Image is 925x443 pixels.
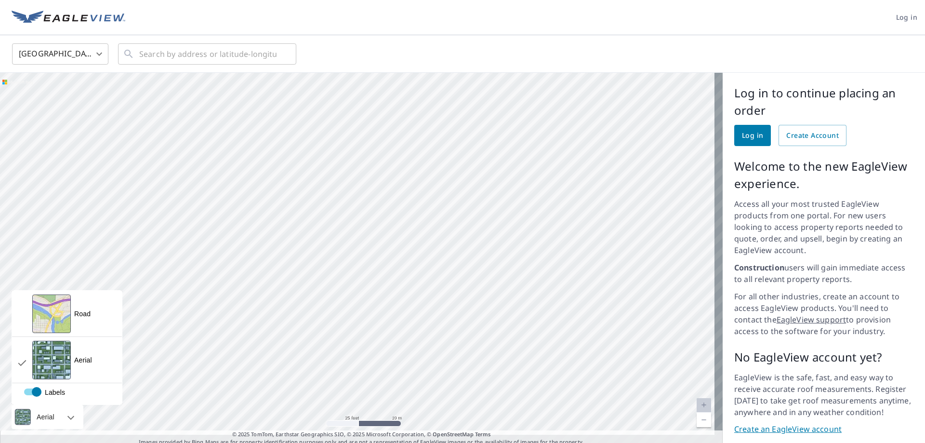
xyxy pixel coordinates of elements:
[734,372,913,418] p: EagleView is the safe, fast, and easy way to receive accurate roof measurements. Register [DATE] ...
[734,198,913,256] p: Access all your most trusted EagleView products from one portal. For new users looking to access ...
[734,349,913,366] p: No EagleView account yet?
[139,40,277,67] input: Search by address or latitude-longitude
[74,355,92,365] div: Aerial
[734,262,784,273] strong: Construction
[12,290,122,405] div: View aerial and more...
[12,388,141,397] label: Labels
[777,314,846,325] a: EagleView support
[734,84,913,119] p: Log in to continue placing an order
[734,125,771,146] a: Log in
[734,158,913,192] p: Welcome to the new EagleView experience.
[12,405,83,429] div: Aerial
[12,40,108,67] div: [GEOGRAPHIC_DATA]
[12,383,122,404] div: enabled
[786,130,839,142] span: Create Account
[475,430,491,438] a: Terms
[734,262,913,285] p: users will gain immediate access to all relevant property reports.
[12,11,125,25] img: EV Logo
[896,12,917,24] span: Log in
[34,405,57,429] div: Aerial
[697,398,711,413] a: Current Level 20, Zoom In Disabled
[232,430,491,439] span: © 2025 TomTom, Earthstar Geographics SIO, © 2025 Microsoft Corporation, ©
[697,413,711,427] a: Current Level 20, Zoom Out
[734,291,913,337] p: For all other industries, create an account to access EagleView products. You'll need to contact ...
[433,430,473,438] a: OpenStreetMap
[74,309,91,319] div: Road
[779,125,846,146] a: Create Account
[742,130,763,142] span: Log in
[734,424,913,435] a: Create an EagleView account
